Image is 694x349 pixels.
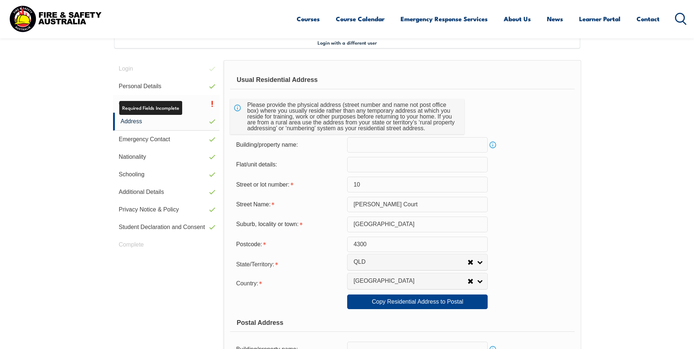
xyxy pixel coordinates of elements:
a: Emergency Contact [113,131,220,148]
div: Flat/unit details: [230,158,347,172]
div: Please provide the physical address (street number and name not post office box) where you usuall... [244,99,459,134]
a: Contact Details [113,95,220,113]
a: Schooling [113,166,220,183]
span: [GEOGRAPHIC_DATA] [353,277,468,285]
a: Personal Details [113,78,220,95]
div: Street Name is required. [230,198,347,211]
a: Info [488,140,498,150]
span: State/Territory: [236,261,274,267]
a: Course Calendar [336,9,384,29]
div: Suburb, locality or town is required. [230,217,347,231]
div: Country is required. [230,275,347,290]
a: News [547,9,563,29]
div: State/Territory is required. [230,256,347,271]
div: Postal Address [230,314,574,332]
a: Courses [297,9,320,29]
div: Street or lot number is required. [230,177,347,191]
span: Country: [236,280,258,286]
a: Emergency Response Services [401,9,488,29]
div: Usual Residential Address [230,71,574,89]
a: Copy Residential Address to Postal [347,294,488,309]
span: QLD [353,258,468,266]
a: Learner Portal [579,9,620,29]
a: About Us [504,9,531,29]
div: Building/property name: [230,138,347,152]
a: Privacy Notice & Policy [113,201,220,218]
a: Student Declaration and Consent [113,218,220,236]
span: Login with a different user [318,40,377,45]
a: Nationality [113,148,220,166]
a: Contact [637,9,660,29]
a: Additional Details [113,183,220,201]
div: Postcode is required. [230,237,347,251]
a: Address [113,113,220,131]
